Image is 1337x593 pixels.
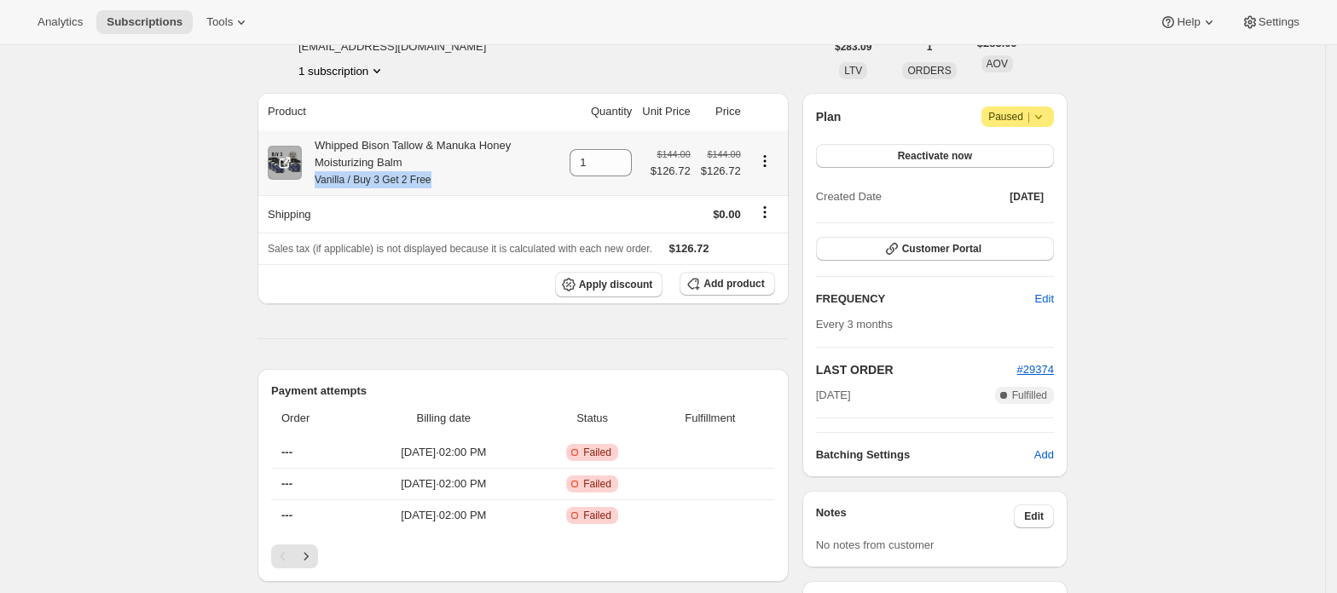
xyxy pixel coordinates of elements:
[703,277,764,291] span: Add product
[1035,291,1054,308] span: Edit
[268,146,302,180] img: product img
[1027,110,1030,124] span: |
[835,40,871,54] span: $283.09
[315,174,431,186] small: Vanilla / Buy 3 Get 2 Free
[708,149,741,159] small: $144.00
[816,318,893,331] span: Every 3 months
[1149,10,1227,34] button: Help
[844,65,862,77] span: LTV
[359,410,530,427] span: Billing date
[898,149,972,163] span: Reactivate now
[583,509,611,522] span: Failed
[816,387,851,404] span: [DATE]
[816,291,1035,308] h2: FREQUENCY
[27,10,93,34] button: Analytics
[669,242,709,255] span: $126.72
[816,446,1034,463] h6: Batching Settings
[359,475,530,492] span: [DATE] · 02:00 PM
[96,10,193,34] button: Subscriptions
[713,208,741,221] span: $0.00
[816,108,842,125] h2: Plan
[696,93,746,130] th: Price
[281,477,292,490] span: ---
[294,544,318,568] button: Next
[298,62,385,79] button: Product actions
[907,65,951,77] span: ORDERS
[751,152,778,170] button: Product actions
[1034,446,1054,463] span: Add
[271,383,775,400] h2: Payment attempts
[657,149,691,159] small: $144.00
[701,163,741,180] span: $126.72
[359,444,530,461] span: [DATE] · 02:00 PM
[816,538,935,551] span: No notes from customer
[656,410,765,427] span: Fulfillment
[38,15,83,29] span: Analytics
[1025,285,1064,313] button: Edit
[281,509,292,521] span: ---
[1014,504,1054,528] button: Edit
[680,272,774,296] button: Add product
[999,185,1054,209] button: [DATE]
[298,38,610,55] span: [EMAIL_ADDRESS][DOMAIN_NAME]
[271,400,354,437] th: Order
[359,507,530,524] span: [DATE] · 02:00 PM
[583,477,611,491] span: Failed
[583,446,611,459] span: Failed
[751,203,778,222] button: Shipping actions
[816,237,1054,261] button: Customer Portal
[1017,361,1054,378] button: #29374
[281,446,292,458] span: ---
[816,361,1017,378] h2: LAST ORDER
[1017,363,1054,376] a: #29374
[1024,510,1044,523] span: Edit
[579,278,653,291] span: Apply discount
[987,58,1008,70] span: AOV
[816,504,1015,528] h3: Notes
[1024,441,1064,469] button: Add
[651,163,691,180] span: $126.72
[917,35,943,59] button: 1
[302,137,559,188] div: Whipped Bison Tallow & Manuka Honey Moisturizing Balm
[927,40,933,54] span: 1
[1259,15,1299,29] span: Settings
[816,144,1054,168] button: Reactivate now
[555,272,663,297] button: Apply discount
[988,108,1047,125] span: Paused
[637,93,695,130] th: Unit Price
[271,544,775,568] nav: Pagination
[1012,389,1047,402] span: Fulfilled
[1177,15,1200,29] span: Help
[564,93,637,130] th: Quantity
[258,195,564,233] th: Shipping
[107,15,182,29] span: Subscriptions
[825,35,882,59] button: $283.09
[539,410,645,427] span: Status
[1010,190,1044,204] span: [DATE]
[196,10,260,34] button: Tools
[206,15,233,29] span: Tools
[816,188,882,205] span: Created Date
[258,93,564,130] th: Product
[268,243,652,255] span: Sales tax (if applicable) is not displayed because it is calculated with each new order.
[902,242,981,256] span: Customer Portal
[1231,10,1310,34] button: Settings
